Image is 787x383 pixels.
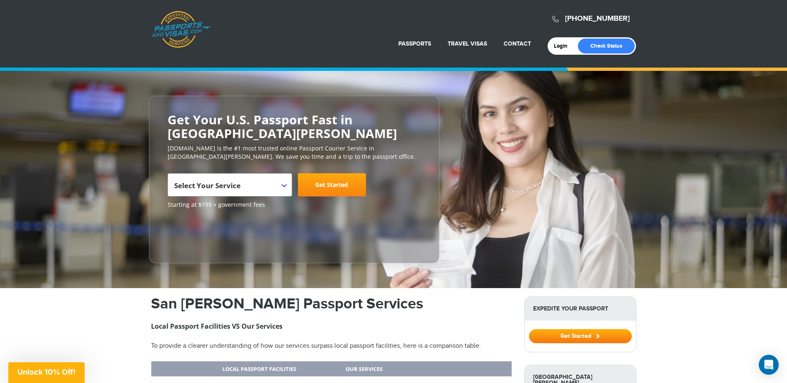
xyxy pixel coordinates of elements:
[151,11,210,48] a: Passports & [DOMAIN_NAME]
[398,40,431,47] a: Passports
[219,361,342,378] th: Local Passport Facilities
[168,113,421,140] h2: Get Your U.S. Passport Fast in [GEOGRAPHIC_DATA][PERSON_NAME]
[174,181,241,190] span: Select Your Service
[529,329,632,343] button: Get Started
[151,321,512,331] h3: Local Passport Facilities VS Our Services
[448,40,487,47] a: Travel Visas
[565,14,630,23] a: [PHONE_NUMBER]
[342,361,512,378] th: Our Services
[168,173,292,196] span: Select Your Service
[168,201,421,209] span: Starting at $199 + government fees
[8,362,85,383] div: Unlock 10% Off!
[504,40,531,47] a: Contact
[529,332,632,339] a: Get Started
[578,39,635,53] a: Check Status
[174,177,283,200] span: Select Your Service
[151,341,512,351] p: To provide a clearer understanding of how our services surpass local passport facilities, here is...
[168,144,421,161] p: [DOMAIN_NAME] is the #1 most trusted online Passport Courier Service in [GEOGRAPHIC_DATA][PERSON_...
[168,213,230,255] iframe: Customer reviews powered by Trustpilot
[17,368,76,376] span: Unlock 10% Off!
[525,297,636,320] strong: Expedite Your Passport
[759,355,779,375] div: Open Intercom Messenger
[151,296,512,311] h1: San [PERSON_NAME] Passport Services
[298,173,366,196] a: Get Started
[554,43,573,49] a: Login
